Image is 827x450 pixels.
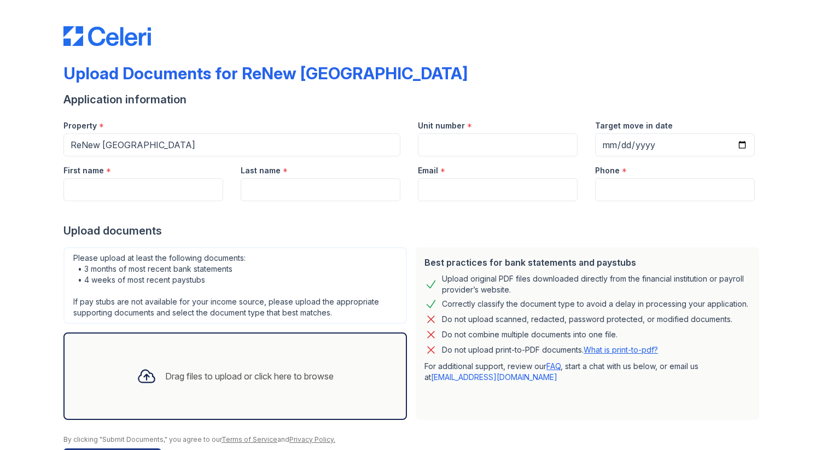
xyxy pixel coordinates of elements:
[442,313,732,326] div: Do not upload scanned, redacted, password protected, or modified documents.
[424,256,750,269] div: Best practices for bank statements and paystubs
[63,247,407,324] div: Please upload at least the following documents: • 3 months of most recent bank statements • 4 wee...
[595,165,620,176] label: Phone
[63,92,764,107] div: Application information
[63,435,764,444] div: By clicking "Submit Documents," you agree to our and
[424,361,750,383] p: For additional support, review our , start a chat with us below, or email us at
[222,435,277,443] a: Terms of Service
[63,165,104,176] label: First name
[431,372,557,382] a: [EMAIL_ADDRESS][DOMAIN_NAME]
[442,273,750,295] div: Upload original PDF files downloaded directly from the financial institution or payroll provider’...
[442,297,748,311] div: Correctly classify the document type to avoid a delay in processing your application.
[241,165,281,176] label: Last name
[63,63,468,83] div: Upload Documents for ReNew [GEOGRAPHIC_DATA]
[289,435,335,443] a: Privacy Policy.
[63,223,764,238] div: Upload documents
[595,120,673,131] label: Target move in date
[165,370,334,383] div: Drag files to upload or click here to browse
[442,328,618,341] div: Do not combine multiple documents into one file.
[584,345,658,354] a: What is print-to-pdf?
[418,120,465,131] label: Unit number
[418,165,438,176] label: Email
[63,120,97,131] label: Property
[442,344,658,355] p: Do not upload print-to-PDF documents.
[546,361,561,371] a: FAQ
[63,26,151,46] img: CE_Logo_Blue-a8612792a0a2168367f1c8372b55b34899dd931a85d93a1a3d3e32e68fde9ad4.png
